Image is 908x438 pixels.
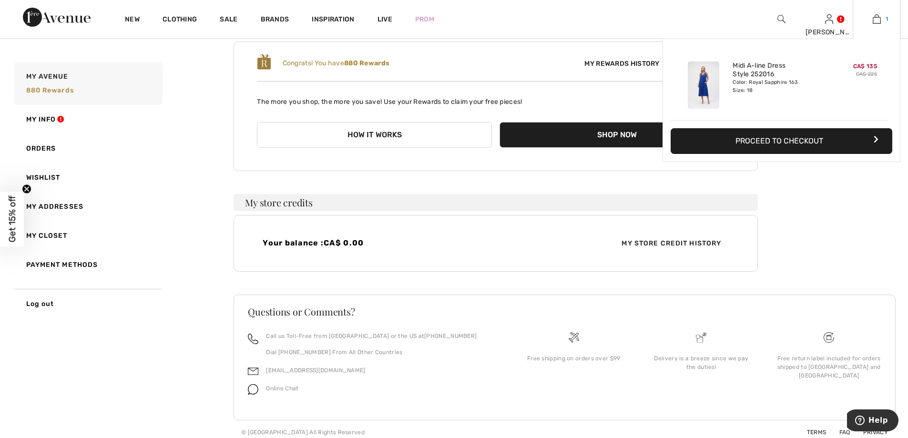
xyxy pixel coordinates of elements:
[23,8,91,27] img: 1ère Avenue
[614,238,729,248] span: My Store Credit History
[12,221,163,250] a: My Closet
[248,384,258,395] img: chat
[312,15,354,25] span: Inspiration
[257,89,735,107] p: The more you shop, the more you save! Use your Rewards to claim your free pieces!
[856,71,877,77] s: CA$ 225
[518,354,630,363] div: Free shipping on orders over $99
[26,86,74,94] span: 880 rewards
[500,122,735,148] button: Shop Now
[569,332,579,343] img: Free shipping on orders over $99
[266,332,477,340] p: Call us Toll-Free from [GEOGRAPHIC_DATA] or the US at
[773,354,885,380] div: Free return label included for orders shipped to [GEOGRAPHIC_DATA] and [GEOGRAPHIC_DATA]
[7,196,18,243] span: Get 15% off
[257,53,271,71] img: loyalty_logo_r.svg
[733,61,826,79] a: Midi A-line Dress Style 252016
[324,238,364,247] span: CA$ 0.00
[26,71,69,81] span: My Avenue
[12,163,163,192] a: Wishlist
[12,289,163,318] a: Log out
[645,354,758,371] div: Delivery is a breeze since we pay the duties!
[241,428,365,437] div: © [GEOGRAPHIC_DATA] All Rights Reserved
[344,59,389,67] b: 880 Rewards
[220,15,237,25] a: Sale
[696,332,706,343] img: Delivery is a breeze since we pay the duties!
[825,14,833,23] a: Sign In
[248,307,881,316] h3: Questions or Comments?
[266,385,298,392] span: Online Chat
[733,79,826,94] div: Color: Royal Sapphire 163 Size: 18
[577,59,667,69] span: My Rewards History
[266,348,477,357] p: Dial [PHONE_NUMBER] From All Other Countries
[853,13,900,25] a: 1
[796,429,826,436] a: Terms
[415,14,434,24] a: Prom
[828,429,850,436] a: FAQ
[806,27,852,37] div: [PERSON_NAME]
[824,332,834,343] img: Free shipping on orders over $99
[671,128,892,154] button: Proceed to Checkout
[12,105,163,134] a: My Info
[263,238,490,247] h4: Your balance :
[283,59,390,67] span: Congrats! You have
[12,250,163,279] a: Payment Methods
[873,13,881,25] img: My Bag
[12,134,163,163] a: Orders
[847,409,898,433] iframe: Opens a widget where you can find more information
[234,194,758,211] h3: My store credits
[777,13,786,25] img: search the website
[424,333,477,339] a: [PHONE_NUMBER]
[688,61,719,109] img: Midi A-line Dress Style 252016
[853,63,877,70] span: CA$ 135
[22,184,31,194] button: Close teaser
[886,15,888,23] span: 1
[248,366,258,377] img: email
[257,122,492,148] button: How it works
[377,14,392,24] a: Live
[248,334,258,344] img: call
[12,192,163,221] a: My Addresses
[163,15,197,25] a: Clothing
[825,13,833,25] img: My Info
[261,15,289,25] a: Brands
[266,367,365,374] a: [EMAIL_ADDRESS][DOMAIN_NAME]
[125,15,140,25] a: New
